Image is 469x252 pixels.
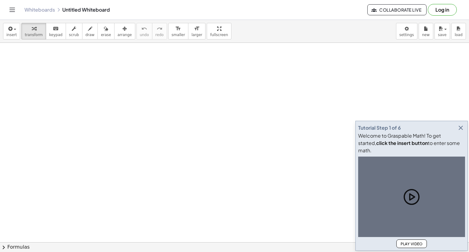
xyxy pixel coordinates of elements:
button: Toggle navigation [7,5,17,15]
button: arrange [114,23,135,39]
span: scrub [69,33,79,37]
button: insert [3,23,20,39]
span: larger [191,33,202,37]
span: redo [155,33,164,37]
button: erase [97,23,114,39]
span: save [438,33,446,37]
button: new [419,23,433,39]
button: redoredo [152,23,167,39]
span: load [455,33,463,37]
i: redo [157,25,162,32]
span: Play Video [400,242,423,246]
span: Collaborate Live [373,7,421,13]
button: undoundo [136,23,152,39]
i: keyboard [53,25,59,32]
button: keyboardkeypad [46,23,66,39]
span: keypad [49,33,63,37]
span: settings [399,33,414,37]
div: Tutorial Step 1 of 6 [358,124,401,132]
button: Play Video [396,239,427,248]
button: fullscreen [207,23,231,39]
button: format_sizelarger [188,23,205,39]
span: insert [6,33,17,37]
button: draw [82,23,98,39]
button: transform [21,23,46,39]
button: Log in [428,4,457,16]
button: scrub [66,23,82,39]
i: undo [141,25,147,32]
button: save [434,23,450,39]
i: format_size [194,25,200,32]
span: smaller [172,33,185,37]
span: draw [85,33,95,37]
button: settings [396,23,417,39]
span: fullscreen [210,33,228,37]
span: transform [25,33,43,37]
button: Collaborate Live [367,4,427,15]
a: Whiteboards [24,7,55,13]
div: Welcome to Graspable Math! To get started, to enter some math. [358,132,465,154]
span: erase [101,33,111,37]
span: new [422,33,430,37]
span: arrange [118,33,132,37]
b: click the insert button [376,140,428,146]
span: undo [140,33,149,37]
button: format_sizesmaller [168,23,188,39]
i: format_size [175,25,181,32]
button: load [451,23,466,39]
